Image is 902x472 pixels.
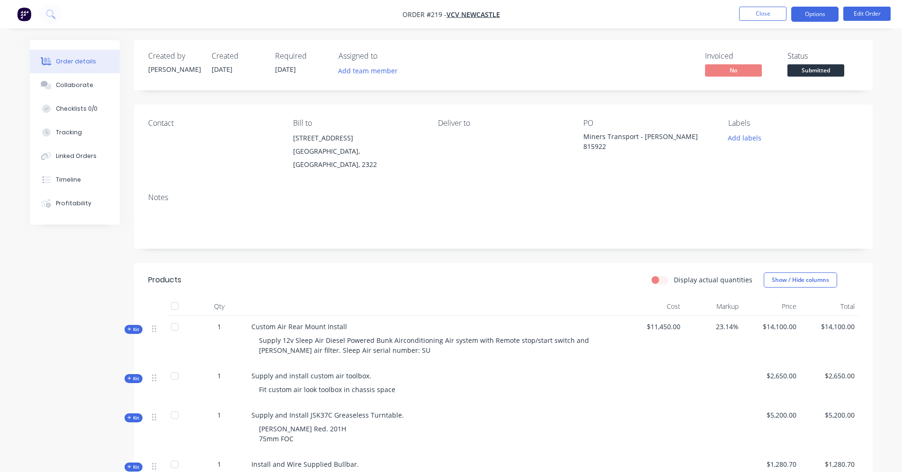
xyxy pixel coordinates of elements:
button: Collaborate [30,73,120,97]
span: 1 [217,459,221,469]
span: Supply and install custom air toolbox. [251,371,371,380]
button: Add team member [333,64,402,77]
div: Kit [125,463,143,472]
span: [DATE] [275,65,296,74]
span: Fit custom air look toolbox in chassis space [259,385,395,394]
button: Linked Orders [30,144,120,168]
div: Qty [191,297,248,316]
button: Add labels [723,131,767,144]
button: Submitted [787,64,844,79]
div: Price [742,297,801,316]
button: Show / Hide columns [764,272,837,288]
button: Timeline [30,168,120,192]
button: Profitability [30,192,120,215]
button: Add team member [339,64,403,77]
img: Factory [17,7,31,21]
span: [DATE] [212,65,232,74]
div: [PERSON_NAME] [148,64,200,74]
div: Status [787,52,858,61]
div: [STREET_ADDRESS] [293,131,423,145]
div: Invoiced [705,52,776,61]
button: Tracking [30,121,120,144]
div: Profitability [56,199,91,208]
span: $14,100.00 [804,322,855,332]
div: Checklists 0/0 [56,105,98,113]
div: Assigned to [339,52,433,61]
span: $11,450.00 [630,322,681,332]
span: [PERSON_NAME] Red. 201H 75mm FOC [259,424,346,443]
span: $5,200.00 [746,410,797,420]
span: 1 [217,410,221,420]
span: Submitted [787,64,844,76]
div: Kit [125,325,143,334]
button: Close [739,7,786,21]
span: Order #219 - [402,10,447,19]
div: Labels [728,119,858,128]
div: Linked Orders [56,152,97,160]
label: Display actual quantities [674,275,752,285]
div: Created by [148,52,200,61]
div: Required [275,52,327,61]
div: Markup [684,297,742,316]
div: [GEOGRAPHIC_DATA], [GEOGRAPHIC_DATA], 2322 [293,145,423,171]
div: Order details [56,57,96,66]
div: Tracking [56,128,82,137]
div: Kit [125,413,143,422]
span: $1,280.70 [746,459,797,469]
span: $1,280.70 [804,459,855,469]
span: $2,650.00 [746,371,797,381]
button: Checklists 0/0 [30,97,120,121]
div: Created [212,52,264,61]
div: Miners Transport - [PERSON_NAME] 815922 [583,131,702,151]
span: Kit [127,375,140,382]
span: Custom Air Rear Mount Install [251,322,347,331]
button: Edit Order [843,7,891,21]
div: Deliver to [438,119,568,128]
div: Cost [626,297,685,316]
div: [STREET_ADDRESS][GEOGRAPHIC_DATA], [GEOGRAPHIC_DATA], 2322 [293,131,423,171]
button: Order details [30,50,120,73]
button: Options [791,7,839,22]
span: Supply and Install JSK37C Greaseless Turntable. [251,411,404,420]
div: PO [583,119,713,128]
span: $2,650.00 [804,371,855,381]
span: 23.14% [688,322,739,332]
span: No [705,64,762,76]
div: Total [800,297,858,316]
div: Notes [148,193,858,202]
div: Contact [148,119,278,128]
div: Products [148,274,181,286]
div: Collaborate [56,81,93,89]
span: $5,200.00 [804,410,855,420]
span: Install and Wire Supplied Bullbar. [251,460,359,469]
span: Supply 12v Sleep Air Diesel Powered Bunk Airconditioning Air system with Remote stop/start switch... [259,336,591,355]
span: Kit [127,326,140,333]
span: 1 [217,322,221,332]
span: Kit [127,463,140,471]
div: Kit [125,374,143,383]
span: Kit [127,414,140,421]
a: VCV Newcastle [447,10,500,19]
span: $14,100.00 [746,322,797,332]
div: Bill to [293,119,423,128]
span: 1 [217,371,221,381]
div: Timeline [56,175,81,184]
